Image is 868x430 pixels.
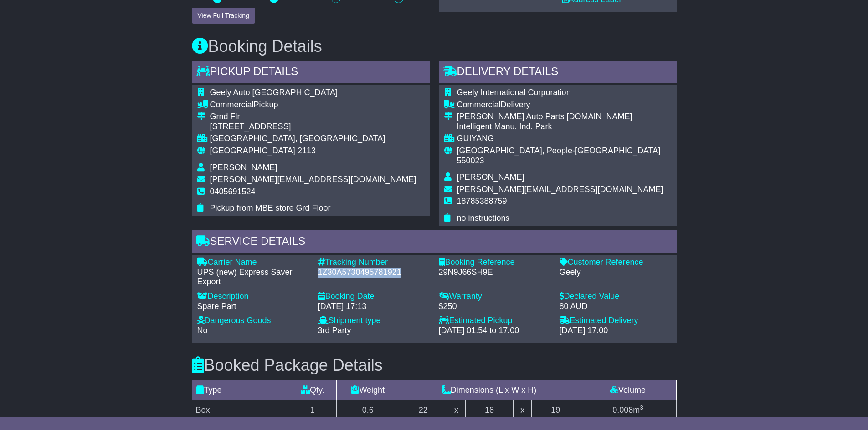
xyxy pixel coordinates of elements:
div: Intelligent Manu. Ind. Park [457,122,671,132]
div: Booking Reference [439,258,550,268]
div: Carrier Name [197,258,309,268]
span: 18785388759 [457,197,507,206]
span: No [197,326,208,335]
td: 18 [465,400,514,420]
div: Booking Date [318,292,430,302]
sup: 3 [640,404,643,411]
div: Dangerous Goods [197,316,309,326]
div: 80 AUD [560,302,671,312]
div: Description [197,292,309,302]
span: no instructions [457,213,510,223]
div: UPS (new) Express Saver Export [197,268,309,287]
td: Dimensions (L x W x H) [399,380,580,400]
button: View Full Tracking [192,8,255,24]
div: GUIYANG [457,134,671,144]
span: [PERSON_NAME][EMAIL_ADDRESS][DOMAIN_NAME] [457,185,663,194]
td: Volume [580,380,676,400]
span: Geely Auto [GEOGRAPHIC_DATA] [210,88,338,97]
div: Delivery Details [439,61,677,85]
div: Declared Value [560,292,671,302]
div: Grnd Flr [210,112,416,122]
span: Commercial [457,100,501,109]
td: Box [192,400,288,420]
div: 1Z30A5730495781921 [318,268,430,278]
div: [PERSON_NAME] Auto Parts [DOMAIN_NAME] [457,112,671,122]
td: Weight [337,380,399,400]
span: [GEOGRAPHIC_DATA], People-[GEOGRAPHIC_DATA] [457,146,661,155]
div: Estimated Pickup [439,316,550,326]
span: [GEOGRAPHIC_DATA] [210,146,295,155]
div: Delivery [457,100,671,110]
div: [DATE] 17:13 [318,302,430,312]
div: Geely [560,268,671,278]
div: Service Details [192,230,677,255]
td: 19 [531,400,580,420]
h3: Booked Package Details [192,356,677,374]
div: [DATE] 17:00 [560,326,671,336]
span: Commercial [210,100,254,109]
div: [STREET_ADDRESS] [210,122,416,132]
div: Customer Reference [560,258,671,268]
span: 0405691524 [210,187,256,196]
td: 0.6 [337,400,399,420]
span: 2113 [298,146,316,155]
td: x [514,400,531,420]
div: [GEOGRAPHIC_DATA], [GEOGRAPHIC_DATA] [210,134,416,144]
div: Pickup [210,100,416,110]
div: $250 [439,302,550,312]
span: Geely International Corporation [457,88,571,97]
span: 3rd Party [318,326,351,335]
span: [PERSON_NAME][EMAIL_ADDRESS][DOMAIN_NAME] [210,175,416,184]
div: Estimated Delivery [560,316,671,326]
td: 1 [288,400,337,420]
div: Warranty [439,292,550,302]
div: Spare Part [197,302,309,312]
div: Pickup Details [192,61,430,85]
div: Shipment type [318,316,430,326]
h3: Booking Details [192,37,677,56]
td: 22 [399,400,447,420]
td: Type [192,380,288,400]
span: [PERSON_NAME] [210,163,277,172]
span: Pickup from MBE store Grd Floor [210,203,331,212]
div: Tracking Number [318,258,430,268]
span: 0.008 [612,405,633,415]
td: x [447,400,465,420]
td: Qty. [288,380,337,400]
div: [DATE] 01:54 to 17:00 [439,326,550,336]
div: 29N9J66SH9E [439,268,550,278]
td: m [580,400,676,420]
span: 550023 [457,156,484,165]
span: [PERSON_NAME] [457,172,524,182]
